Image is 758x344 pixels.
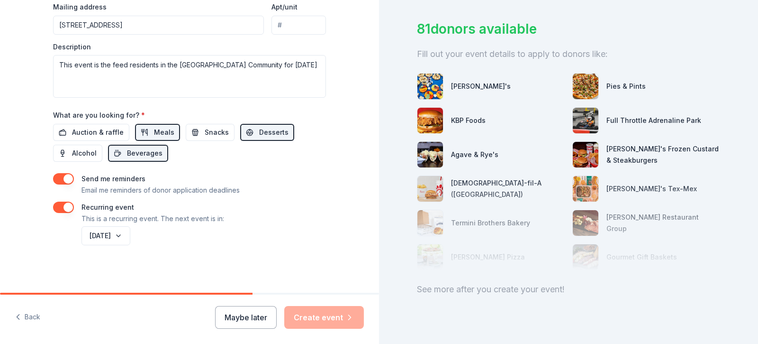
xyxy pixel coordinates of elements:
[606,81,646,92] div: Pies & Pints
[573,108,598,133] img: photo for Full Throttle Adrenaline Park
[451,149,498,160] div: Agave & Rye's
[72,127,124,138] span: Auction & raffle
[53,2,107,12] label: Mailing address
[451,81,511,92] div: [PERSON_NAME]'s
[271,16,326,35] input: #
[53,55,326,98] textarea: This event is the feed residents in the [GEOGRAPHIC_DATA] Community for [DATE]
[417,19,720,39] div: 81 donors available
[53,145,102,162] button: Alcohol
[81,226,130,245] button: [DATE]
[15,307,40,327] button: Back
[271,2,298,12] label: Apt/unit
[259,127,289,138] span: Desserts
[53,16,264,35] input: Enter a US address
[451,115,486,126] div: KBP Foods
[215,306,277,329] button: Maybe later
[186,124,235,141] button: Snacks
[205,127,229,138] span: Snacks
[606,143,720,166] div: [PERSON_NAME]'s Frozen Custard & Steakburgers
[417,282,720,297] div: See more after you create your event!
[81,185,240,196] p: Email me reminders of donor application deadlines
[573,142,598,167] img: photo for Freddy's Frozen Custard & Steakburgers
[127,148,162,159] span: Beverages
[72,148,97,159] span: Alcohol
[417,108,443,133] img: photo for KBP Foods
[417,74,443,99] img: photo for Izzy's
[573,74,598,99] img: photo for Pies & Pints
[606,115,701,126] div: Full Throttle Adrenaline Park
[81,213,224,224] p: This is a recurring event. The next event is in:
[417,46,720,62] div: Fill out your event details to apply to donors like:
[53,124,129,141] button: Auction & raffle
[135,124,180,141] button: Meals
[417,142,443,167] img: photo for Agave & Rye's
[53,111,145,120] label: What are you looking for?
[53,42,91,52] label: Description
[108,145,168,162] button: Beverages
[154,127,174,138] span: Meals
[240,124,294,141] button: Desserts
[81,203,134,211] label: Recurring event
[81,175,145,183] label: Send me reminders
